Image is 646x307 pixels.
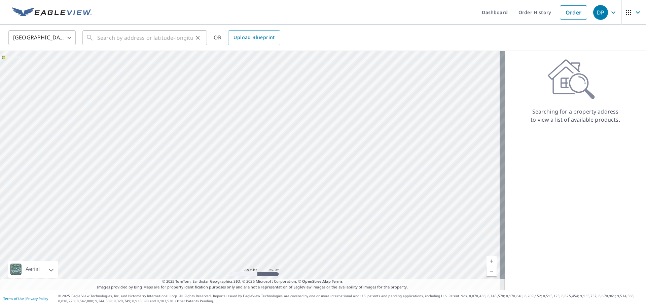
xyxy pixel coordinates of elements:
a: OpenStreetMap [302,279,330,284]
div: Aerial [8,261,58,278]
input: Search by address or latitude-longitude [97,28,193,47]
p: | [3,297,48,301]
p: Searching for a property address to view a list of available products. [530,108,620,124]
a: Terms [332,279,343,284]
a: Current Level 5, Zoom In [487,256,497,266]
span: © 2025 TomTom, Earthstar Geographics SIO, © 2025 Microsoft Corporation, © [162,279,343,284]
span: Upload Blueprint [234,33,275,42]
p: © 2025 Eagle View Technologies, Inc. and Pictometry International Corp. All Rights Reserved. Repo... [58,294,643,304]
div: OR [214,30,280,45]
a: Terms of Use [3,296,24,301]
button: Clear [193,33,203,42]
div: DP [593,5,608,20]
div: [GEOGRAPHIC_DATA] [8,28,76,47]
a: Order [560,5,587,20]
div: Aerial [24,261,42,278]
a: Upload Blueprint [228,30,280,45]
img: EV Logo [12,7,92,18]
a: Current Level 5, Zoom Out [487,266,497,276]
a: Privacy Policy [26,296,48,301]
